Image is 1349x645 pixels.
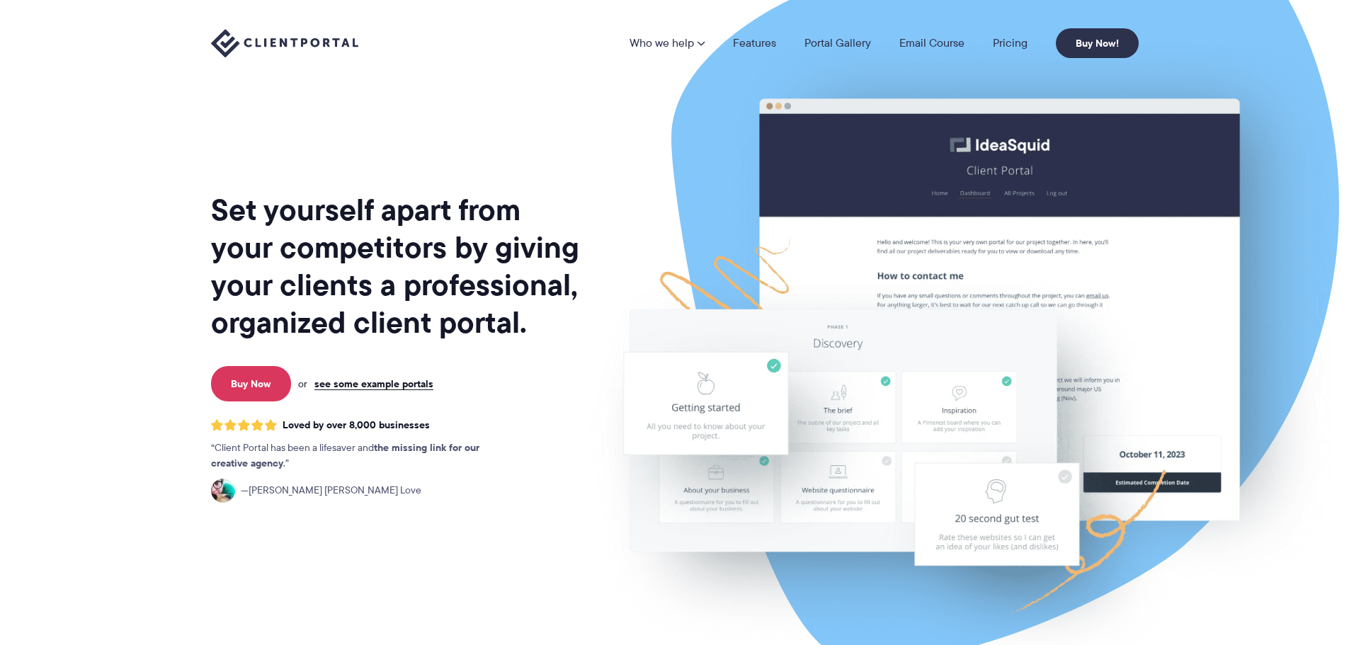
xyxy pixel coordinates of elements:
a: Email Course [899,38,964,49]
a: Portal Gallery [804,38,871,49]
a: Features [733,38,776,49]
a: Who we help [630,38,705,49]
span: [PERSON_NAME] [PERSON_NAME] Love [241,483,421,498]
span: or [298,377,307,390]
h1: Set yourself apart from your competitors by giving your clients a professional, organized client ... [211,191,582,341]
a: Buy Now! [1056,28,1139,58]
a: see some example portals [314,377,433,390]
a: Pricing [993,38,1028,49]
a: Buy Now [211,366,291,401]
p: Client Portal has been a lifesaver and . [211,440,508,472]
strong: the missing link for our creative agency [211,440,479,471]
span: Loved by over 8,000 businesses [283,419,430,431]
